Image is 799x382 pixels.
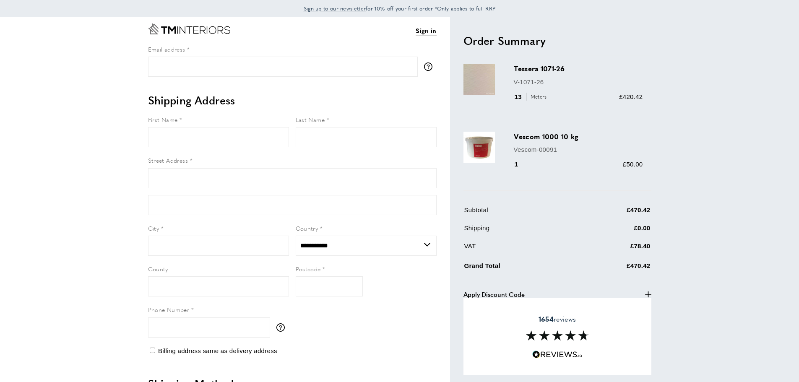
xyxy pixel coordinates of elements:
td: £0.00 [577,223,651,239]
span: Phone Number [148,305,190,314]
span: Country [296,224,318,232]
span: Postcode [296,265,321,273]
span: County [148,265,168,273]
td: VAT [464,241,577,257]
img: Vescom 1000 10 kg [463,132,495,163]
span: Street Address [148,156,188,164]
span: Meters [526,93,549,101]
h3: Vescom 1000 10 kg [514,132,643,141]
span: reviews [539,315,576,323]
a: Sign up to our newsletter [304,4,366,13]
td: Shipping [464,223,577,239]
img: Reviews.io 5 stars [532,351,583,359]
td: Subtotal [464,205,577,221]
a: Go to Home page [148,23,230,34]
h3: Tessera 1071-26 [514,64,643,73]
div: 1 [514,159,530,169]
span: Email address [148,45,185,53]
h2: Order Summary [463,33,651,48]
td: £470.42 [577,205,651,221]
td: Grand Total [464,259,577,277]
span: £420.42 [619,93,643,100]
button: More information [276,323,289,332]
input: Billing address same as delivery address [150,348,155,353]
img: Reviews section [526,330,589,340]
img: Tessera 1071-26 [463,64,495,95]
a: Sign in [416,26,436,36]
span: City [148,224,159,232]
span: Apply Discount Code [463,289,525,299]
button: More information [424,62,437,71]
span: for 10% off your first order *Only applies to full RRP [304,5,496,12]
td: £470.42 [577,259,651,277]
span: Sign up to our newsletter [304,5,366,12]
span: £50.00 [623,161,643,168]
h2: Shipping Address [148,93,437,108]
p: V-1071-26 [514,77,643,87]
span: First Name [148,115,178,124]
td: £78.40 [577,241,651,257]
strong: 1654 [539,314,554,324]
span: Last Name [296,115,325,124]
p: Vescom-00091 [514,145,643,155]
div: 13 [514,92,550,102]
span: Billing address same as delivery address [158,347,277,354]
